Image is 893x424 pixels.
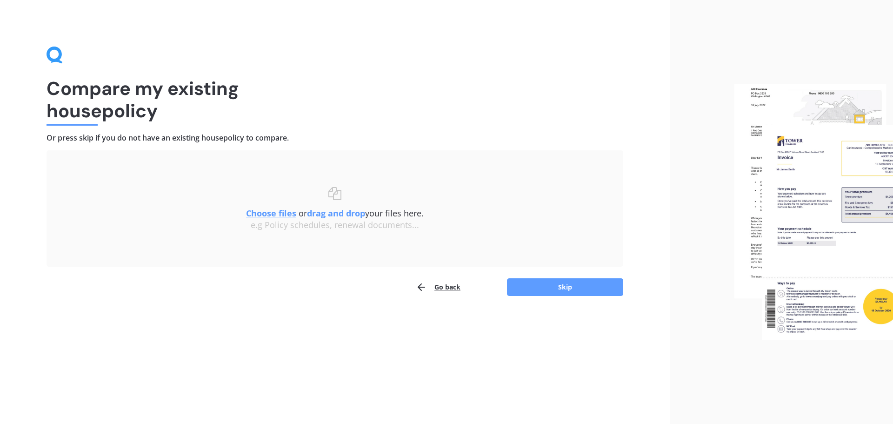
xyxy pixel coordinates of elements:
[246,208,424,219] span: or your files here.
[47,77,623,122] h1: Compare my existing house policy
[47,133,623,143] h4: Or press skip if you do not have an existing house policy to compare.
[416,278,460,296] button: Go back
[507,278,623,296] button: Skip
[307,208,365,219] b: drag and drop
[246,208,296,219] u: Choose files
[734,84,893,340] img: files.webp
[65,220,605,230] div: e.g Policy schedules, renewal documents...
